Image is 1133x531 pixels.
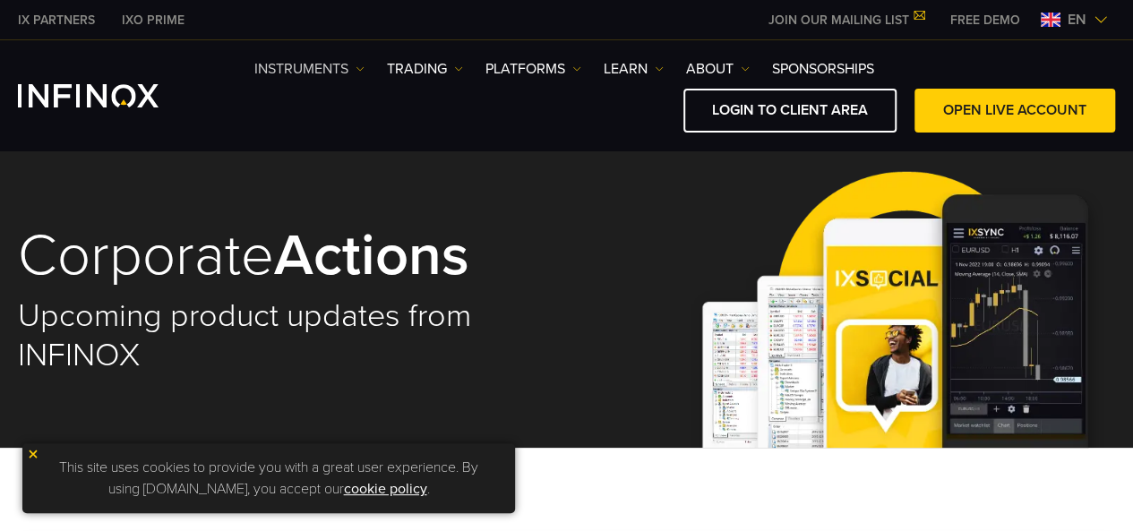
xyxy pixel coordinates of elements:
[4,11,108,30] a: INFINOX
[254,58,365,80] a: Instruments
[772,58,874,80] a: SPONSORSHIPS
[683,89,897,133] a: LOGIN TO CLIENT AREA
[18,226,545,287] h1: Corporate
[31,452,506,504] p: This site uses cookies to provide you with a great user experience. By using [DOMAIN_NAME], you a...
[686,58,750,80] a: ABOUT
[274,220,469,291] strong: Actions
[387,58,463,80] a: TRADING
[18,296,545,375] h2: Upcoming product updates from INFINOX
[27,448,39,460] img: yellow close icon
[18,84,201,107] a: INFINOX Logo
[914,89,1115,133] a: OPEN LIVE ACCOUNT
[755,13,937,28] a: JOIN OUR MAILING LIST
[485,58,581,80] a: PLATFORMS
[604,58,664,80] a: Learn
[344,480,427,498] a: cookie policy
[937,11,1034,30] a: INFINOX MENU
[108,11,198,30] a: INFINOX
[1060,9,1094,30] span: en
